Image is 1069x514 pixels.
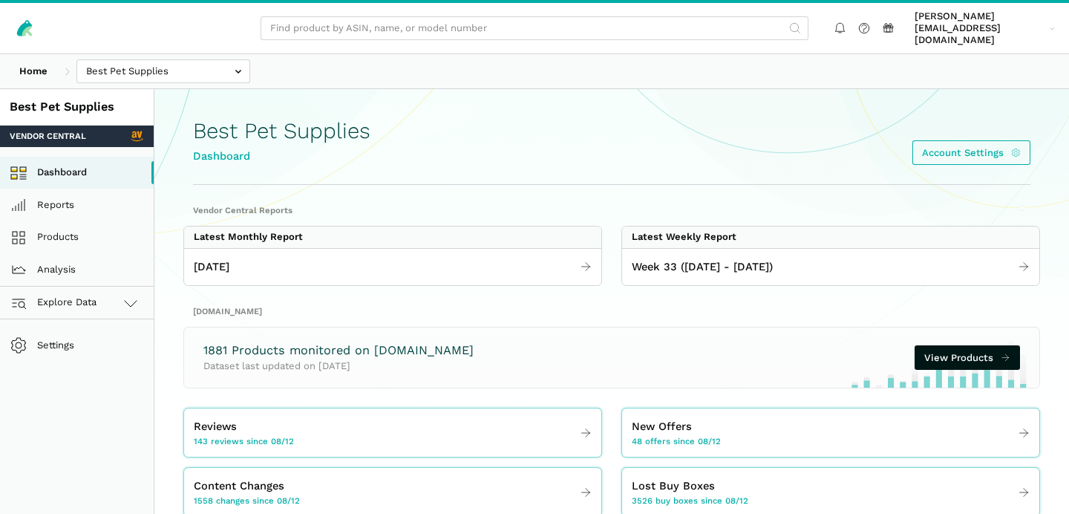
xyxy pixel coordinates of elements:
h2: [DOMAIN_NAME] [193,305,1030,317]
span: Week 33 ([DATE] - [DATE]) [632,258,773,276]
div: Latest Weekly Report [632,231,736,243]
h3: 1881 Products monitored on [DOMAIN_NAME] [203,342,474,360]
span: Explore Data [15,294,97,312]
span: [PERSON_NAME][EMAIL_ADDRESS][DOMAIN_NAME] [915,10,1045,47]
span: 143 reviews since 08/12 [194,435,294,447]
span: [DATE] [194,258,229,276]
a: View Products [915,345,1020,370]
a: Home [10,59,57,84]
span: 1558 changes since 08/12 [194,495,300,507]
div: Best Pet Supplies [10,99,144,116]
a: New Offers 48 offers since 08/12 [622,414,1039,452]
div: Dashboard [193,148,370,165]
span: 3526 buy boxes since 08/12 [632,495,748,507]
a: Week 33 ([DATE] - [DATE]) [622,254,1039,281]
p: Dataset last updated on [DATE] [203,359,474,374]
a: Content Changes 1558 changes since 08/12 [184,473,601,512]
h2: Vendor Central Reports [193,204,1030,216]
span: Content Changes [194,478,284,495]
input: Best Pet Supplies [76,59,250,84]
div: Latest Monthly Report [194,231,303,243]
span: New Offers [632,418,692,435]
a: Lost Buy Boxes 3526 buy boxes since 08/12 [622,473,1039,512]
a: Account Settings [912,140,1030,165]
span: Lost Buy Boxes [632,478,715,495]
a: [DATE] [184,254,601,281]
span: Vendor Central [10,130,86,142]
h1: Best Pet Supplies [193,119,370,143]
input: Find product by ASIN, name, or model number [261,16,808,41]
span: Reviews [194,418,237,435]
a: [PERSON_NAME][EMAIL_ADDRESS][DOMAIN_NAME] [910,8,1060,49]
span: 48 offers since 08/12 [632,435,721,447]
a: Reviews 143 reviews since 08/12 [184,414,601,452]
span: View Products [924,351,993,365]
